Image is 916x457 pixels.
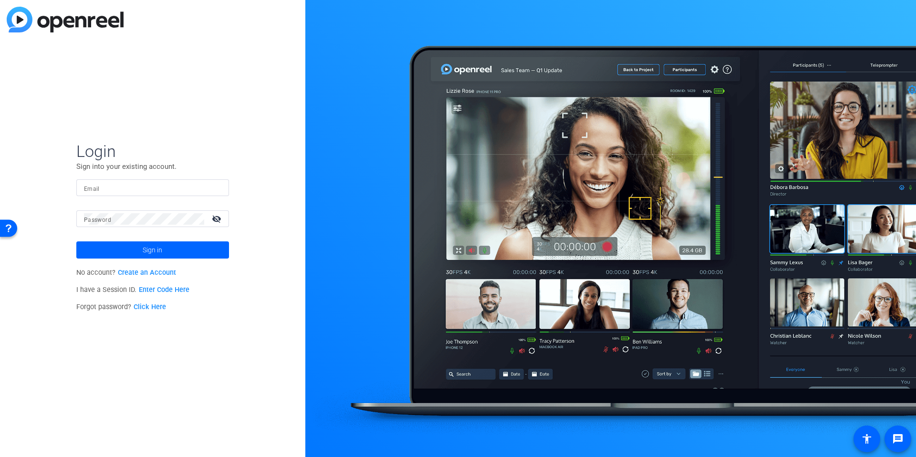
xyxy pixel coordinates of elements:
[76,161,229,172] p: Sign into your existing account.
[118,269,176,277] a: Create an Account
[84,182,221,194] input: Enter Email Address
[134,303,166,311] a: Click Here
[7,7,124,32] img: blue-gradient.svg
[206,212,229,226] mat-icon: visibility_off
[139,286,189,294] a: Enter Code Here
[76,303,166,311] span: Forgot password?
[84,217,111,223] mat-label: Password
[76,241,229,259] button: Sign in
[143,238,162,262] span: Sign in
[892,433,904,445] mat-icon: message
[861,433,873,445] mat-icon: accessibility
[76,141,229,161] span: Login
[84,186,100,192] mat-label: Email
[76,269,176,277] span: No account?
[76,286,189,294] span: I have a Session ID.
